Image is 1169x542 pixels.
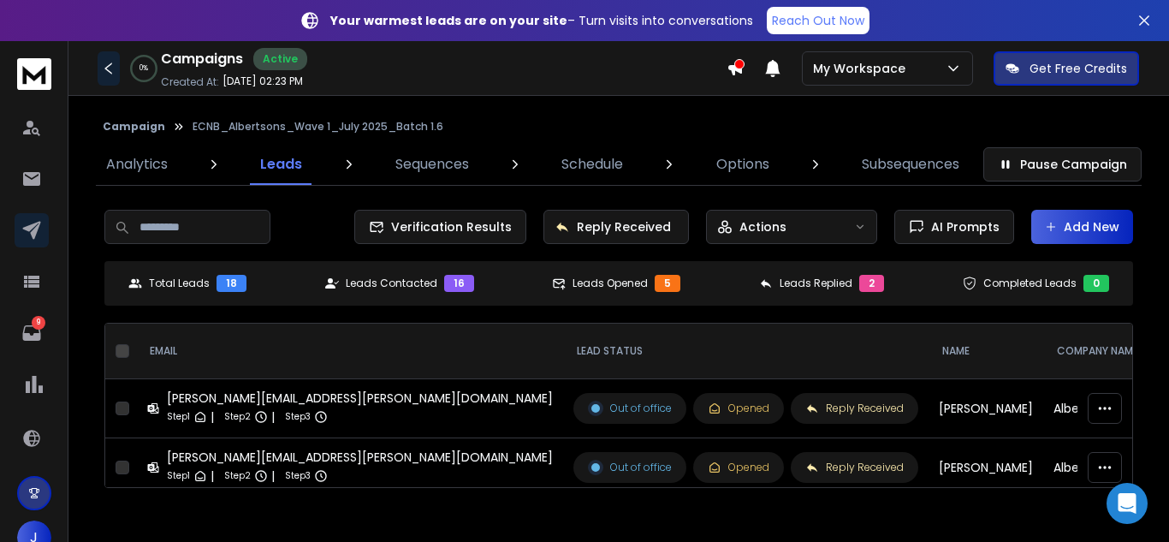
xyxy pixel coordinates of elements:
[929,438,1043,497] td: [PERSON_NAME]
[285,468,311,485] p: Step 3
[588,460,672,475] div: Out of office
[655,275,680,292] div: 5
[563,324,929,379] th: LEAD STATUS
[772,12,864,29] p: Reach Out Now
[167,468,190,485] p: Step 1
[1030,60,1127,77] p: Get Free Credits
[588,401,672,416] div: Out of office
[149,277,210,290] p: Total Leads
[167,390,553,407] div: [PERSON_NAME][EMAIL_ADDRESS][PERSON_NAME][DOMAIN_NAME]
[577,218,671,235] p: Reply Received
[271,408,275,426] p: |
[161,75,219,89] p: Created At:
[767,7,869,34] a: Reach Out Now
[805,402,904,415] div: Reply Received
[161,49,243,69] h1: Campaigns
[929,324,1043,379] th: NAME
[1107,483,1148,524] div: Open Intercom Messenger
[224,408,251,426] p: Step 2
[1043,438,1152,497] td: Albertsons
[354,210,526,244] button: Verification Results
[706,144,780,185] a: Options
[1043,324,1152,379] th: Company Name
[167,449,553,466] div: [PERSON_NAME][EMAIL_ADDRESS][PERSON_NAME][DOMAIN_NAME]
[573,277,648,290] p: Leads Opened
[136,324,563,379] th: EMAIL
[805,461,904,474] div: Reply Received
[167,408,190,426] p: Step 1
[96,144,178,185] a: Analytics
[32,316,45,330] p: 9
[551,144,633,185] a: Schedule
[253,48,307,70] div: Active
[285,408,311,426] p: Step 3
[739,218,786,235] p: Actions
[271,468,275,485] p: |
[1031,210,1133,244] button: Add New
[223,74,303,88] p: [DATE] 02:23 PM
[708,461,769,474] div: Opened
[330,12,753,29] p: – Turn visits into conversations
[224,468,251,485] p: Step 2
[983,277,1077,290] p: Completed Leads
[211,468,214,485] p: |
[813,60,912,77] p: My Workspace
[444,275,474,292] div: 16
[852,144,970,185] a: Subsequences
[1043,379,1152,438] td: Albertsons
[929,379,1043,438] td: [PERSON_NAME]
[385,144,479,185] a: Sequences
[894,210,1014,244] button: AI Prompts
[924,218,1000,235] span: AI Prompts
[103,120,165,134] button: Campaign
[139,63,148,74] p: 0 %
[193,120,443,134] p: ECNB_Albertsons_Wave 1_July 2025_Batch 1.6
[1083,275,1109,292] div: 0
[983,147,1142,182] button: Pause Campaign
[260,154,302,175] p: Leads
[384,218,512,235] span: Verification Results
[15,316,49,350] a: 9
[17,58,51,90] img: logo
[211,408,214,426] p: |
[780,277,852,290] p: Leads Replied
[716,154,769,175] p: Options
[250,144,312,185] a: Leads
[708,402,769,415] div: Opened
[859,275,884,292] div: 2
[217,275,246,292] div: 18
[561,154,623,175] p: Schedule
[330,12,567,29] strong: Your warmest leads are on your site
[106,154,168,175] p: Analytics
[395,154,469,175] p: Sequences
[862,154,959,175] p: Subsequences
[994,51,1139,86] button: Get Free Credits
[346,277,437,290] p: Leads Contacted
